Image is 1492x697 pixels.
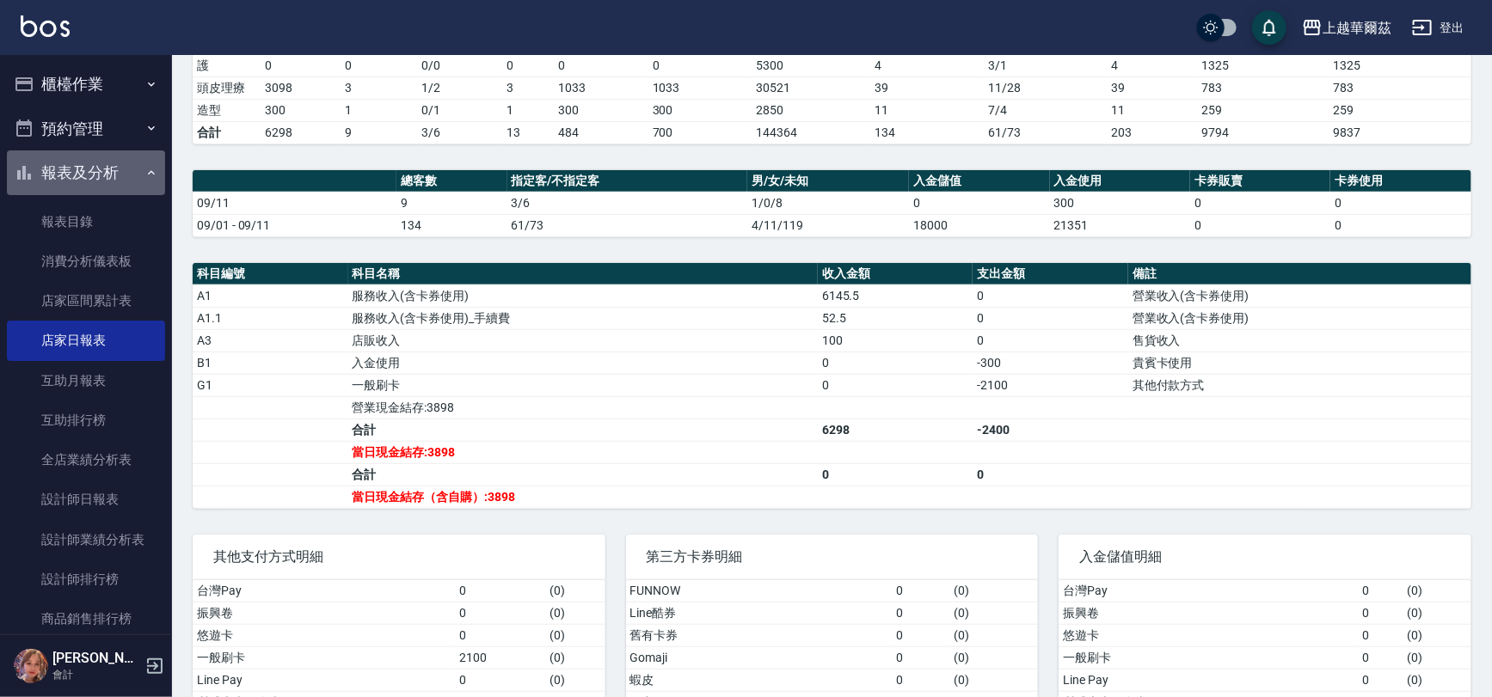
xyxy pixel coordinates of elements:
td: 11 / 28 [985,76,1108,99]
td: 1325 [1197,54,1329,76]
td: 203 [1108,121,1198,144]
a: 互助排行榜 [7,400,165,440]
td: 4/11/119 [747,214,909,236]
td: 1033 [554,76,648,99]
button: 櫃檯作業 [7,62,165,107]
td: 52.5 [818,307,973,329]
td: 0 [893,624,950,646]
td: 6298 [818,419,973,441]
td: 悠遊卡 [1059,624,1358,646]
th: 男/女/未知 [747,170,909,193]
td: 護 [193,54,261,76]
td: 合計 [348,419,818,441]
td: 當日現金結存（含自購）:3898 [348,486,818,508]
th: 支出金額 [973,263,1128,285]
a: 設計師排行榜 [7,559,165,599]
td: 1 [341,99,417,121]
th: 卡券販賣 [1190,170,1330,193]
a: 互助月報表 [7,361,165,400]
td: ( 0 ) [949,624,1038,646]
td: 0 [893,602,950,624]
td: 營業收入(含卡券使用) [1128,307,1471,329]
th: 入金儲值 [909,170,1049,193]
td: 0 [1359,580,1403,602]
a: 店家區間累計表 [7,281,165,321]
button: 報表及分析 [7,150,165,195]
td: Line酷券 [626,602,893,624]
td: 0 [1190,192,1330,214]
a: 商品銷售排行榜 [7,599,165,639]
th: 收入金額 [818,263,973,285]
td: 9 [396,192,507,214]
td: A1 [193,284,348,307]
button: 登出 [1405,12,1471,44]
td: Line Pay [193,669,455,691]
td: 3 / 1 [985,54,1108,76]
td: 0 [455,602,545,624]
th: 卡券使用 [1330,170,1471,193]
td: 0 [973,329,1128,352]
td: 0 [455,669,545,691]
td: A3 [193,329,348,352]
td: 舊有卡券 [626,624,893,646]
td: FUNNOW [626,580,893,602]
td: 0 [1190,214,1330,236]
td: 店販收入 [348,329,818,352]
td: 其他付款方式 [1128,374,1471,396]
td: 144364 [752,121,870,144]
button: save [1252,10,1286,45]
td: 1 [502,99,555,121]
td: 0 [818,463,973,486]
span: 其他支付方式明細 [213,548,585,566]
p: 會計 [52,667,140,682]
a: 設計師日報表 [7,480,165,519]
table: a dense table [193,263,1471,509]
td: 貴賓卡使用 [1128,352,1471,374]
td: G1 [193,374,348,396]
td: 售貨收入 [1128,329,1471,352]
h5: [PERSON_NAME] [52,650,140,667]
td: 0 [648,54,752,76]
td: 0 [818,374,973,396]
th: 總客數 [396,170,507,193]
td: 6145.5 [818,284,973,307]
td: -300 [973,352,1128,374]
td: 61/73 [985,121,1108,144]
td: ( 0 ) [949,580,1038,602]
td: 259 [1197,99,1329,121]
td: 服務收入(含卡券使用) [348,284,818,307]
td: 0 [1359,602,1403,624]
td: 合計 [193,121,261,144]
td: 700 [648,121,752,144]
span: 第三方卡券明細 [647,548,1018,566]
table: a dense table [193,170,1471,237]
td: ( 0 ) [545,602,605,624]
td: 7 / 4 [985,99,1108,121]
td: 合計 [348,463,818,486]
td: 0 [893,580,950,602]
td: ( 0 ) [949,669,1038,691]
th: 備註 [1128,263,1471,285]
td: 台灣Pay [193,580,455,602]
td: 2850 [752,99,870,121]
td: 3 [502,76,555,99]
td: Line Pay [1059,669,1358,691]
td: 0 [893,646,950,669]
td: ( 0 ) [545,624,605,646]
td: 0 [973,284,1128,307]
td: 3098 [261,76,341,99]
td: 0 [1359,669,1403,691]
th: 入金使用 [1050,170,1190,193]
a: 全店業績分析表 [7,440,165,480]
td: 0 [554,54,648,76]
td: 11 [870,99,985,121]
td: ( 0 ) [1403,580,1471,602]
td: 39 [1108,76,1198,99]
td: 一般刷卡 [193,646,455,669]
a: 設計師業績分析表 [7,520,165,559]
td: ( 0 ) [545,646,605,669]
td: 0 [818,352,973,374]
td: 300 [554,99,648,121]
th: 指定客/不指定客 [507,170,748,193]
td: 營業現金結存:3898 [348,396,818,419]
